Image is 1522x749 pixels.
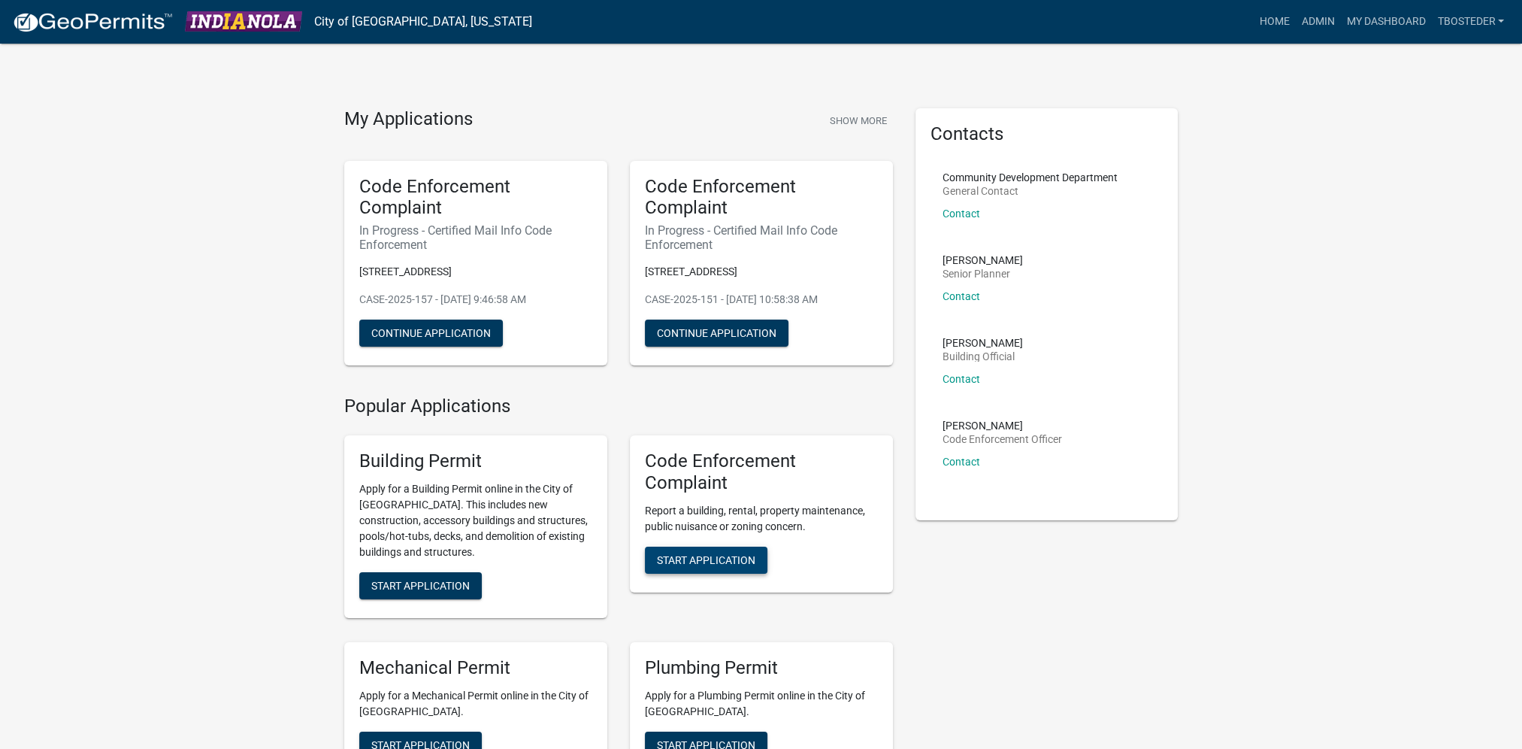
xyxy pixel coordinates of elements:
[185,11,302,32] img: City of Indianola, Iowa
[943,373,980,385] a: Contact
[359,657,592,679] h5: Mechanical Permit
[824,108,893,133] button: Show More
[359,320,503,347] button: Continue Application
[943,456,980,468] a: Contact
[359,450,592,472] h5: Building Permit
[645,223,878,252] h6: In Progress - Certified Mail Info Code Enforcement
[943,186,1118,196] p: General Contact
[344,396,893,417] h4: Popular Applications
[1431,8,1510,36] a: tbosteder
[943,172,1118,183] p: Community Development Department
[359,481,592,560] p: Apply for a Building Permit online in the City of [GEOGRAPHIC_DATA]. This includes new constructi...
[359,176,592,220] h5: Code Enforcement Complaint
[657,553,755,566] span: Start Application
[943,268,1023,279] p: Senior Planner
[359,223,592,252] h6: In Progress - Certified Mail Info Code Enforcement
[943,208,980,220] a: Contact
[943,420,1062,431] p: [PERSON_NAME]
[645,547,767,574] button: Start Application
[645,264,878,280] p: [STREET_ADDRESS]
[930,123,1163,145] h5: Contacts
[645,450,878,494] h5: Code Enforcement Complaint
[371,580,470,592] span: Start Application
[359,264,592,280] p: [STREET_ADDRESS]
[645,176,878,220] h5: Code Enforcement Complaint
[645,503,878,535] p: Report a building, rental, property maintenance, public nuisance or zoning concern.
[359,688,592,720] p: Apply for a Mechanical Permit online in the City of [GEOGRAPHIC_DATA].
[359,292,592,308] p: CASE-2025-157 - [DATE] 9:46:58 AM
[943,434,1062,444] p: Code Enforcement Officer
[359,572,482,599] button: Start Application
[344,108,473,131] h4: My Applications
[1253,8,1295,36] a: Home
[645,320,788,347] button: Continue Application
[943,255,1023,265] p: [PERSON_NAME]
[943,338,1023,348] p: [PERSON_NAME]
[1340,8,1431,36] a: My Dashboard
[943,290,980,302] a: Contact
[645,292,878,308] p: CASE-2025-151 - [DATE] 10:58:38 AM
[645,657,878,679] h5: Plumbing Permit
[314,9,532,35] a: City of [GEOGRAPHIC_DATA], [US_STATE]
[645,688,878,720] p: Apply for a Plumbing Permit online in the City of [GEOGRAPHIC_DATA].
[1295,8,1340,36] a: Admin
[943,351,1023,362] p: Building Official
